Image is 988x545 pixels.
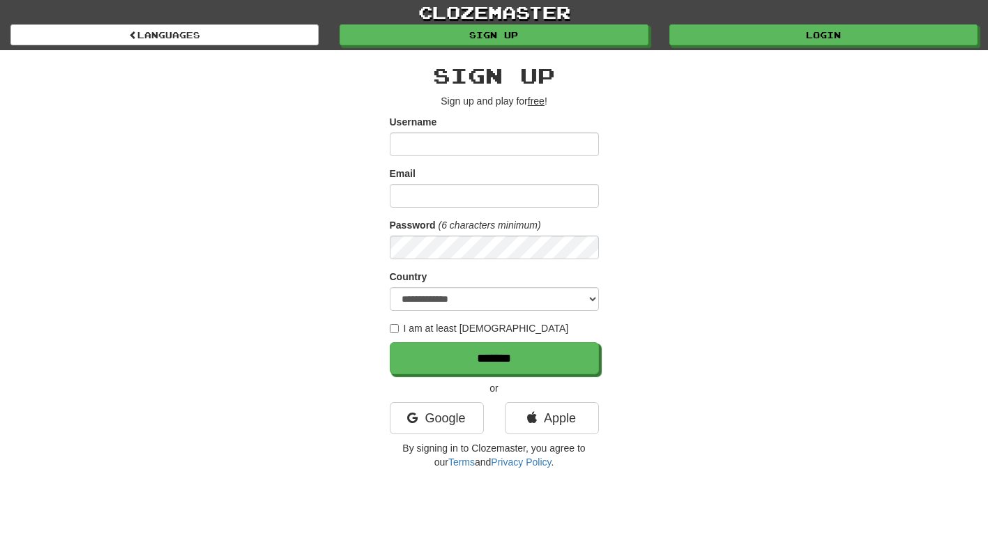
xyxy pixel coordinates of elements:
[390,321,569,335] label: I am at least [DEMOGRAPHIC_DATA]
[448,456,475,468] a: Terms
[669,24,978,45] a: Login
[390,218,436,232] label: Password
[390,270,427,284] label: Country
[505,402,599,434] a: Apple
[390,324,399,333] input: I am at least [DEMOGRAPHIC_DATA]
[390,94,599,108] p: Sign up and play for !
[340,24,648,45] a: Sign up
[390,441,599,469] p: By signing in to Clozemaster, you agree to our and .
[528,95,545,107] u: free
[390,64,599,87] h2: Sign up
[10,24,319,45] a: Languages
[390,402,484,434] a: Google
[390,115,437,129] label: Username
[390,167,416,181] label: Email
[390,381,599,395] p: or
[439,220,541,231] em: (6 characters minimum)
[491,456,551,468] a: Privacy Policy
